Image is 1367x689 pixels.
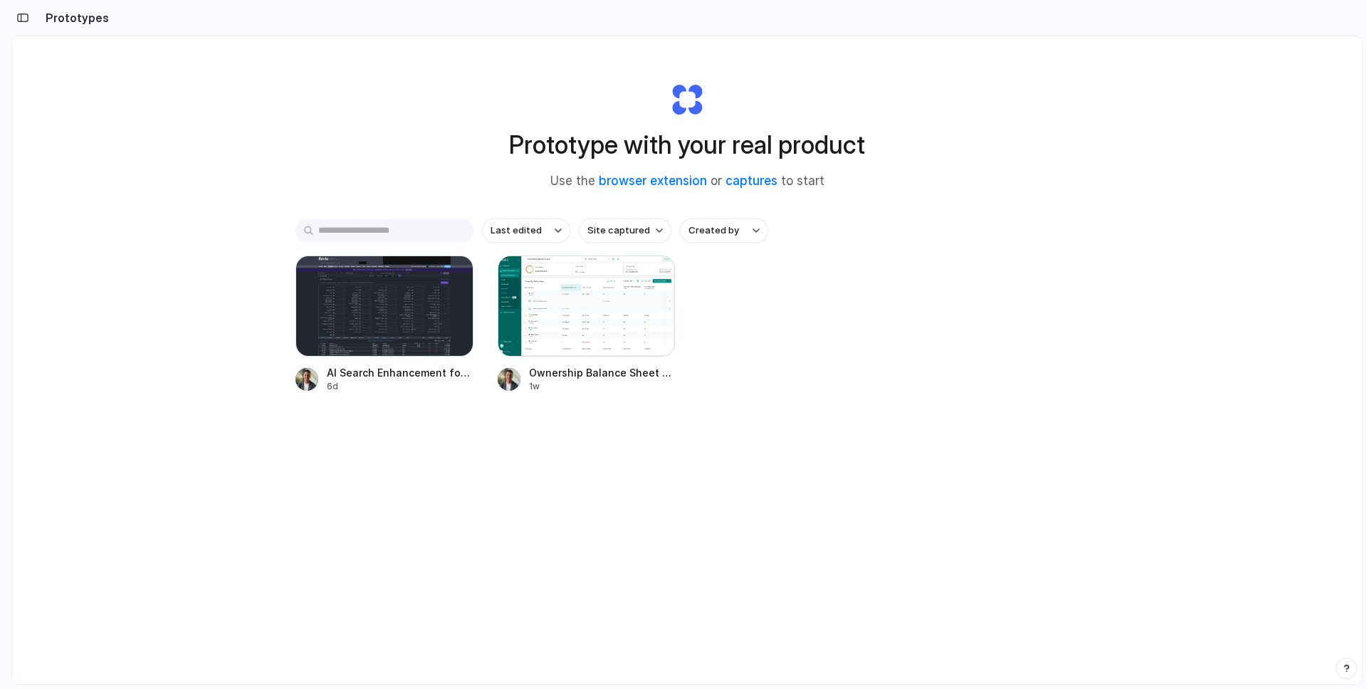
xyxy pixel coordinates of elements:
div: 1w [529,380,676,393]
h1: Prototype with your real product [509,126,865,164]
a: browser extension [599,174,707,188]
h2: Prototypes [40,9,109,26]
button: Created by [680,219,768,243]
a: captures [726,174,777,188]
div: 6d [327,380,473,393]
span: Created by [688,223,739,238]
span: Last edited [491,223,542,238]
span: Site captured [587,223,650,238]
span: Use the or to start [550,172,824,191]
button: Last edited [482,219,570,243]
span: AI Search Enhancement for Dividend Yield Screen [327,365,473,380]
button: Site captured [579,219,671,243]
span: Ownership Balance Sheet Editor [529,365,676,380]
a: AI Search Enhancement for Dividend Yield ScreenAI Search Enhancement for Dividend Yield Screen6d [295,256,473,393]
a: Ownership Balance Sheet EditorOwnership Balance Sheet Editor1w [498,256,676,393]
